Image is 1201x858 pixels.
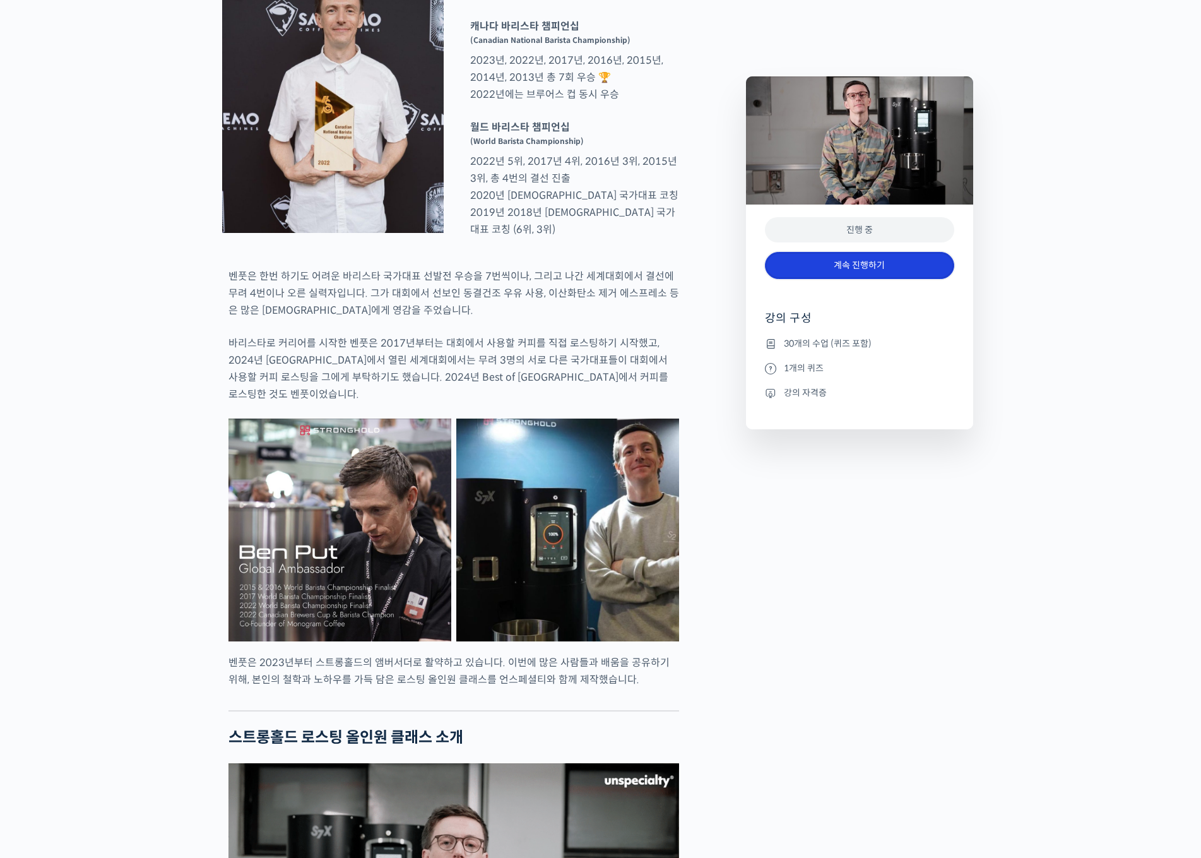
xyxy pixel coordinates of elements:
strong: 월드 바리스타 챔피언십 [470,121,570,134]
a: 대화 [83,400,163,432]
p: 바리스타로 커리어를 시작한 벤풋은 2017년부터는 대회에서 사용할 커피를 직접 로스팅하기 시작했고, 2024년 [GEOGRAPHIC_DATA]에서 열린 세계대회에서는 무려 3... [228,335,679,403]
li: 강의 자격증 [765,385,954,400]
a: 설정 [163,400,242,432]
sup: (Canadian National Barista Championship) [470,35,630,45]
a: 홈 [4,400,83,432]
div: 진행 중 [765,217,954,243]
li: 30개의 수업 (퀴즈 포함) [765,336,954,351]
sup: (World Barista Championship) [470,136,584,146]
a: 계속 진행하기 [765,252,954,279]
p: 2022년 5위, 2017년 4위, 2016년 3위, 2015년 3위, 총 4번의 결선 진출 2020년 [DEMOGRAPHIC_DATA] 국가대표 코칭 2019년 2018년 ... [464,119,685,238]
h2: 스트롱홀드 로스팅 올인원 클래스 소개 [228,729,679,747]
h4: 강의 구성 [765,311,954,336]
strong: 캐나다 바리스타 챔피언십 [470,20,579,33]
span: 대화 [115,420,131,430]
p: 2023년, 2022년, 2017년, 2016년, 2015년, 2014년, 2013년 총 7회 우승 🏆 2022년에는 브루어스 컵 동시 우승 [464,18,685,103]
span: 설정 [195,419,210,429]
p: 벤풋은 2023년부터 스트롱홀드의 앰버서더로 활약하고 있습니다. 이번에 많은 사람들과 배움을 공유하기 위해, 본인의 철학과 노하우를 가득 담은 로스팅 올인원 클래스를 언스페셜... [228,654,679,688]
li: 1개의 퀴즈 [765,360,954,376]
span: 홈 [40,419,47,429]
p: 벤풋은 한번 하기도 어려운 바리스타 국가대표 선발전 우승을 7번씩이나, 그리고 나간 세계대회에서 결선에 무려 4번이나 오른 실력자입니다. 그가 대회에서 선보인 동결건조 우유 ... [228,268,679,319]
